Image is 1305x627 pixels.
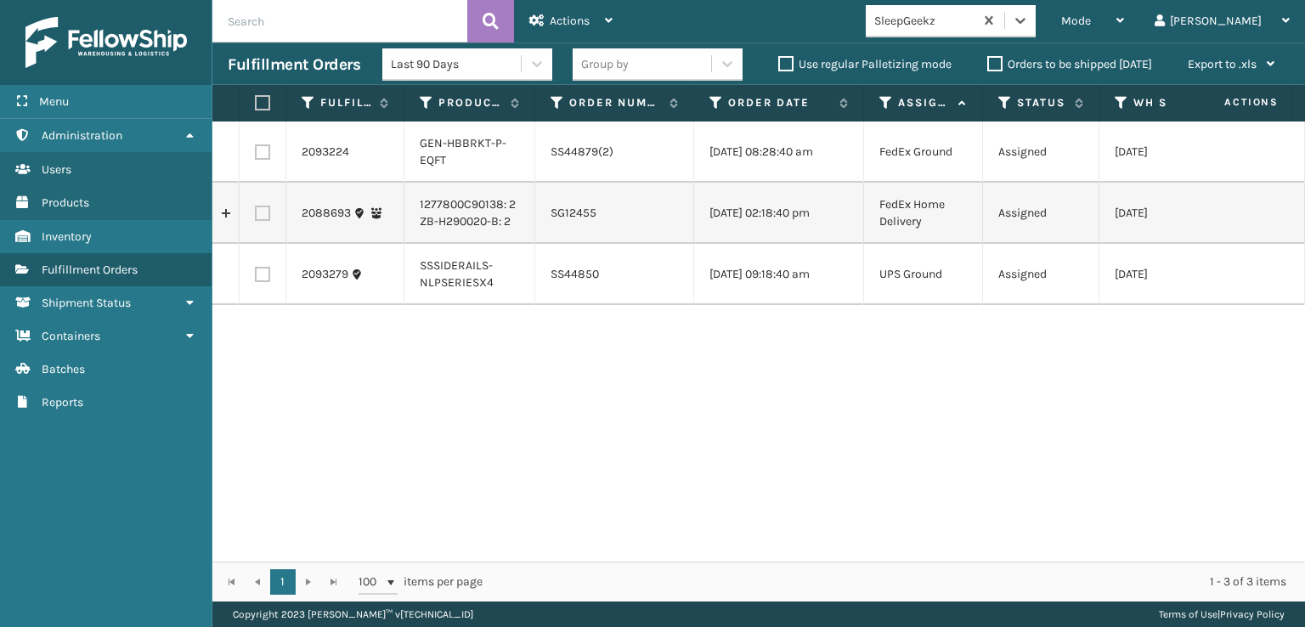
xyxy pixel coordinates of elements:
a: 2088693 [302,205,351,222]
td: [DATE] [1099,244,1269,305]
td: [DATE] [1099,121,1269,183]
td: Assigned [983,244,1099,305]
label: WH Ship By Date [1133,95,1236,110]
span: Containers [42,329,100,343]
div: | [1159,602,1285,627]
td: UPS Ground [864,244,983,305]
h3: Fulfillment Orders [228,54,360,75]
label: Fulfillment Order Id [320,95,371,110]
span: Reports [42,395,83,410]
a: 1 [270,569,296,595]
span: Mode [1061,14,1091,28]
a: 2093224 [302,144,349,161]
span: Menu [39,94,69,109]
span: Shipment Status [42,296,131,310]
span: Fulfillment Orders [42,263,138,277]
span: Actions [550,14,590,28]
td: SS44879(2) [535,121,694,183]
td: FedEx Home Delivery [864,183,983,244]
span: Inventory [42,229,92,244]
label: Use regular Palletizing mode [778,57,952,71]
img: logo [25,17,187,68]
p: Copyright 2023 [PERSON_NAME]™ v [TECHNICAL_ID] [233,602,473,627]
a: 1277800C90138: 2 [420,197,516,212]
td: [DATE] 09:18:40 am [694,244,864,305]
td: FedEx Ground [864,121,983,183]
td: SG12455 [535,183,694,244]
label: Orders to be shipped [DATE] [987,57,1152,71]
td: Assigned [983,121,1099,183]
a: 2093279 [302,266,348,283]
div: SleepGeekz [874,12,975,30]
td: [DATE] [1099,183,1269,244]
a: Terms of Use [1159,608,1217,620]
span: Actions [1171,88,1289,116]
div: 1 - 3 of 3 items [506,573,1286,590]
label: Status [1017,95,1066,110]
td: SS44850 [535,244,694,305]
span: Users [42,162,71,177]
td: Assigned [983,183,1099,244]
span: Administration [42,128,122,143]
label: Order Number [569,95,661,110]
label: Product SKU [438,95,502,110]
a: SSSIDERAILS-NLPSERIESX4 [420,258,494,290]
a: GEN-HBBRKT-P-EQFT [420,136,506,167]
a: Privacy Policy [1220,608,1285,620]
span: Products [42,195,89,210]
td: [DATE] 02:18:40 pm [694,183,864,244]
td: [DATE] 08:28:40 am [694,121,864,183]
span: items per page [359,569,483,595]
label: Assigned Carrier Service [898,95,950,110]
span: Batches [42,362,85,376]
div: Group by [581,55,629,73]
a: ZB-H290020-B: 2 [420,214,511,229]
label: Order Date [728,95,831,110]
div: Last 90 Days [391,55,523,73]
span: Export to .xls [1188,57,1257,71]
span: 100 [359,573,384,590]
